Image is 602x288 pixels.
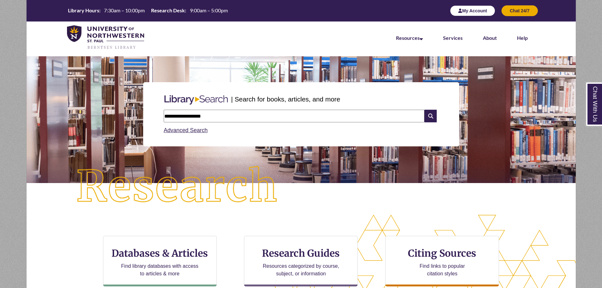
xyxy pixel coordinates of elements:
i: Search [424,110,436,122]
a: Hours Today [65,7,230,15]
img: Libary Search [161,93,231,107]
a: Citing Sources Find links to popular citation styles [385,236,499,286]
img: UNWSP Library Logo [67,25,144,50]
span: 7:30am – 10:00pm [104,7,145,13]
p: Find links to popular citation styles [411,262,473,278]
a: Advanced Search [164,127,208,133]
th: Research Desk: [149,7,187,14]
table: Hours Today [65,7,230,14]
th: Library Hours: [65,7,101,14]
button: My Account [450,5,495,16]
button: Chat 24/7 [502,5,538,16]
a: About [483,35,497,41]
p: Find library databases with access to articles & more [119,262,201,278]
a: Databases & Articles Find library databases with access to articles & more [103,236,217,286]
a: Chat 24/7 [502,8,538,13]
p: | Search for books, articles, and more [231,94,340,104]
h3: Research Guides [249,247,352,259]
a: Research Guides Resources categorized by course, subject, or information [244,236,358,286]
img: Research [54,144,301,230]
a: Services [443,35,463,41]
a: My Account [450,8,495,13]
h3: Databases & Articles [108,247,211,259]
h3: Citing Sources [404,247,481,259]
span: 9:00am – 5:00pm [190,7,228,13]
p: Resources categorized by course, subject, or information [260,262,342,278]
a: Resources [396,35,423,41]
a: Help [517,35,528,41]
